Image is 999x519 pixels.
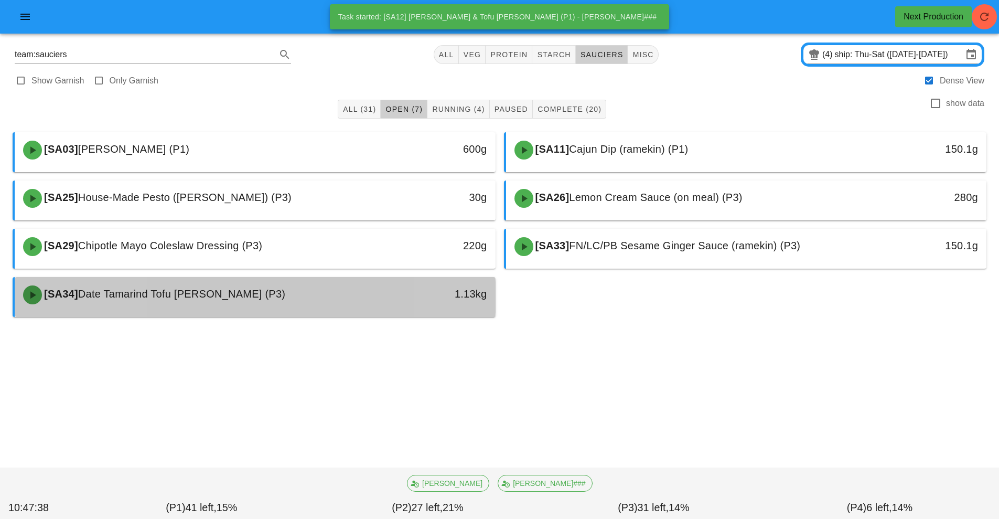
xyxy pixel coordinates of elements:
label: Show Garnish [31,76,84,86]
span: Cajun Dip (ramekin) (P1) [569,143,688,155]
span: Running (4) [432,105,485,113]
button: Complete (20) [533,100,606,119]
div: (4) [822,49,835,60]
button: All [434,45,459,64]
button: misc [628,45,658,64]
button: Paused [490,100,533,119]
span: sauciers [580,50,624,59]
span: Complete (20) [537,105,601,113]
div: 280g [872,189,978,206]
div: Next Production [904,10,963,23]
span: [SA29] [42,240,78,251]
div: 150.1g [872,141,978,157]
span: [SA03] [42,143,78,155]
span: [SA34] [42,288,78,300]
label: Only Garnish [110,76,158,86]
span: House-Made Pesto ([PERSON_NAME]) (P3) [78,192,292,203]
span: Paused [494,105,528,113]
button: Running (4) [427,100,489,119]
span: All (31) [342,105,376,113]
div: 220g [380,237,487,254]
button: sauciers [576,45,628,64]
button: All (31) [338,100,381,119]
span: Date Tamarind Tofu [PERSON_NAME] (P3) [78,288,285,300]
label: show data [946,98,984,109]
span: [PERSON_NAME] (P1) [78,143,189,155]
span: FN/LC/PB Sesame Ginger Sauce (ramekin) (P3) [569,240,800,251]
span: [SA25] [42,192,78,203]
span: veg [463,50,481,59]
span: [SA33] [533,240,570,251]
button: starch [532,45,575,64]
label: Dense View [940,76,984,86]
div: 600g [380,141,487,157]
button: veg [459,45,486,64]
div: 1.13kg [380,285,487,302]
button: protein [486,45,532,64]
span: [SA11] [533,143,570,155]
span: Chipotle Mayo Coleslaw Dressing (P3) [78,240,262,251]
span: [SA26] [533,192,570,203]
button: Open (7) [381,100,427,119]
span: starch [536,50,571,59]
span: protein [490,50,528,59]
span: Lemon Cream Sauce (on meal) (P3) [569,192,742,203]
span: Open (7) [385,105,423,113]
div: 30g [380,189,487,206]
span: misc [632,50,653,59]
div: 150.1g [872,237,978,254]
span: All [438,50,454,59]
